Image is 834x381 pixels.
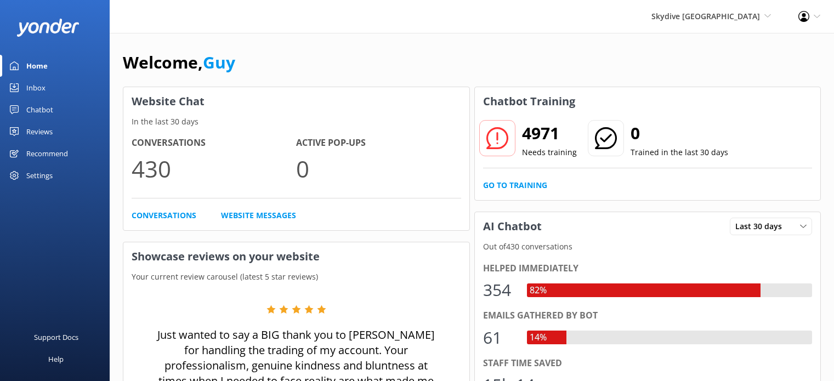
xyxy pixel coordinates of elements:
[735,220,788,232] span: Last 30 days
[483,309,813,323] div: Emails gathered by bot
[522,120,577,146] h2: 4971
[296,150,461,187] p: 0
[26,164,53,186] div: Settings
[296,136,461,150] h4: Active Pop-ups
[631,120,728,146] h2: 0
[132,136,296,150] h4: Conversations
[483,325,516,351] div: 61
[221,209,296,221] a: Website Messages
[123,87,469,116] h3: Website Chat
[26,121,53,143] div: Reviews
[475,241,821,253] p: Out of 430 conversations
[483,261,813,276] div: Helped immediately
[132,150,296,187] p: 430
[48,348,64,370] div: Help
[123,116,469,128] p: In the last 30 days
[631,146,728,158] p: Trained in the last 30 days
[527,283,549,298] div: 82%
[26,55,48,77] div: Home
[203,51,235,73] a: Guy
[527,331,549,345] div: 14%
[483,356,813,371] div: Staff time saved
[26,77,46,99] div: Inbox
[522,146,577,158] p: Needs training
[16,19,80,37] img: yonder-white-logo.png
[483,277,516,303] div: 354
[26,143,68,164] div: Recommend
[483,179,547,191] a: Go to Training
[123,49,235,76] h1: Welcome,
[123,271,469,283] p: Your current review carousel (latest 5 star reviews)
[26,99,53,121] div: Chatbot
[34,326,78,348] div: Support Docs
[475,87,583,116] h3: Chatbot Training
[475,212,550,241] h3: AI Chatbot
[123,242,469,271] h3: Showcase reviews on your website
[651,11,760,21] span: Skydive [GEOGRAPHIC_DATA]
[132,209,196,221] a: Conversations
